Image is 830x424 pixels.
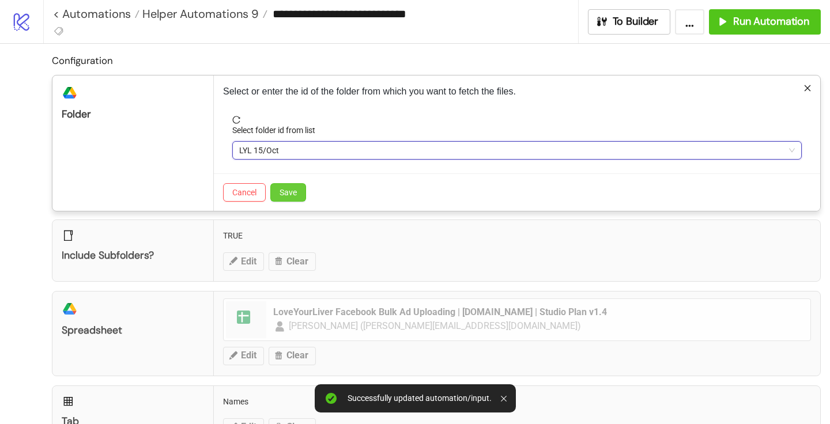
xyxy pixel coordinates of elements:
button: To Builder [588,9,671,35]
span: Save [280,188,297,197]
button: ... [675,9,704,35]
button: Run Automation [709,9,821,35]
p: Select or enter the id of the folder from which you want to fetch the files. [223,85,811,99]
button: Cancel [223,183,266,202]
div: Folder [62,108,204,121]
span: close [803,84,812,92]
button: Save [270,183,306,202]
span: Run Automation [733,15,809,28]
a: < Automations [53,8,139,20]
h2: Configuration [52,53,821,68]
div: Successfully updated automation/input. [348,393,492,403]
span: Helper Automations 9 [139,6,259,21]
span: LYL 15/Oct [239,142,795,159]
label: Select folder id from list [232,124,323,137]
span: reload [232,116,802,124]
a: Helper Automations 9 [139,8,267,20]
span: Cancel [232,188,256,197]
span: To Builder [613,15,659,28]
